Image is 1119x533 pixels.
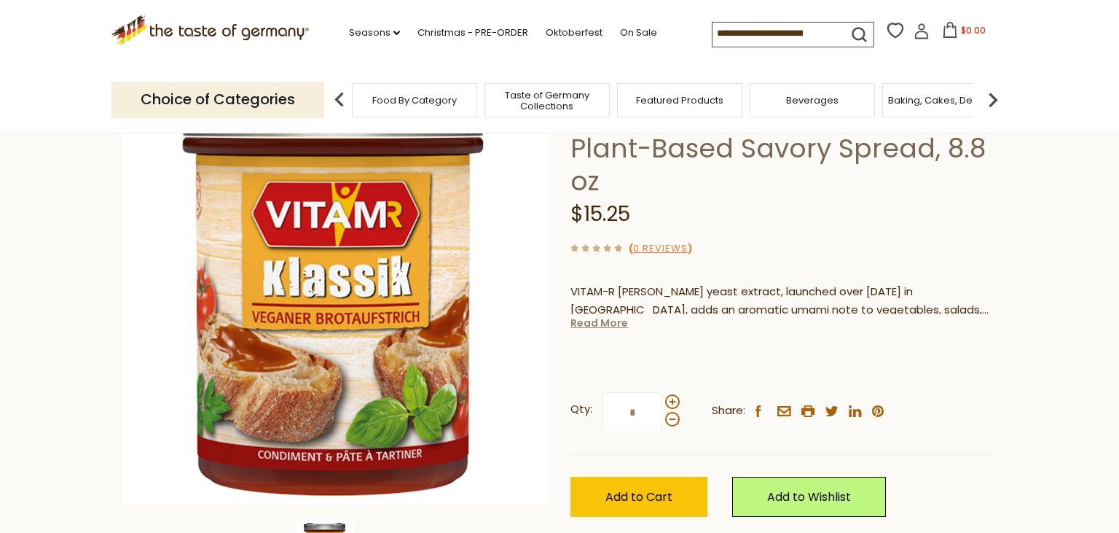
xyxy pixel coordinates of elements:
[888,95,1001,106] a: Baking, Cakes, Desserts
[961,24,986,36] span: $0.00
[786,95,839,106] a: Beverages
[712,402,745,420] span: Share:
[570,99,997,198] h1: Vitam-R Classic Yeast Extract, Plant-Based Savory Spread, 8.8 oz
[325,85,354,114] img: previous arrow
[122,78,549,505] img: Vitam-R Classic Yeast Extract, Plant-Based Savory Spread, 8.8 oz
[629,241,692,255] span: ( )
[489,90,605,112] a: Taste of Germany Collections
[111,82,324,117] p: Choice of Categories
[417,25,528,41] a: Christmas - PRE-ORDER
[636,95,723,106] a: Featured Products
[570,200,630,228] span: $15.25
[602,392,662,432] input: Qty:
[732,477,886,517] a: Add to Wishlist
[570,316,628,330] a: Read More
[978,85,1008,114] img: next arrow
[570,400,592,419] strong: Qty:
[932,22,994,44] button: $0.00
[605,489,672,505] span: Add to Cart
[570,477,707,517] button: Add to Cart
[633,241,688,257] a: 0 Reviews
[620,25,657,41] a: On Sale
[570,283,997,319] p: VITAM-R [PERSON_NAME] yeast extract, launched over [DATE] in [GEOGRAPHIC_DATA], adds an aromatic ...
[372,95,457,106] a: Food By Category
[349,25,400,41] a: Seasons
[546,25,602,41] a: Oktoberfest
